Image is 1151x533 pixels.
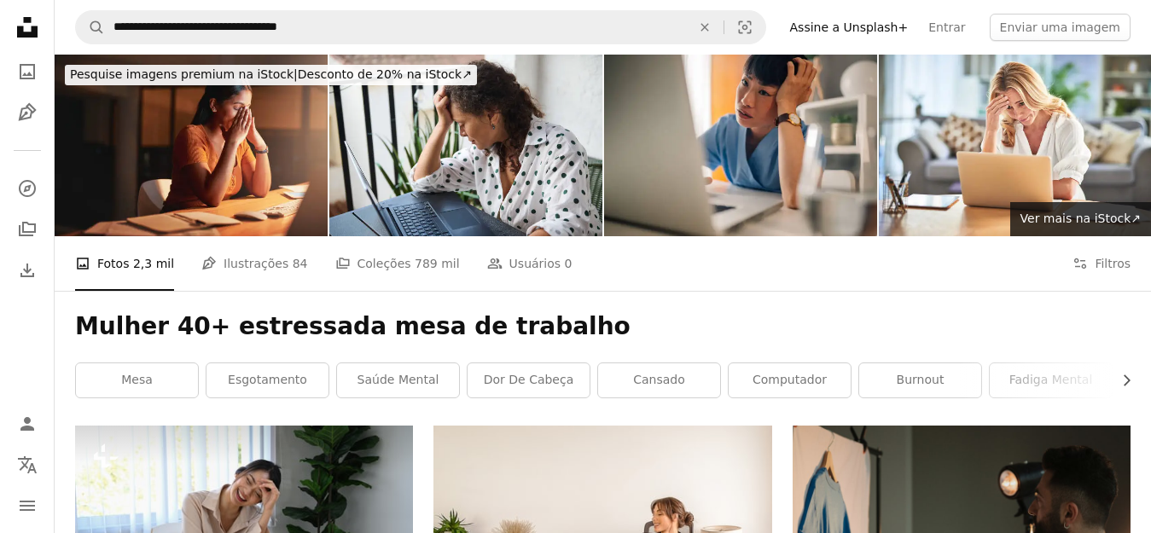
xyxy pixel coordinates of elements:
a: cansado [598,363,720,397]
button: rolar lista para a direita [1111,363,1131,397]
a: Entrar [918,14,975,41]
a: Início — Unsplash [10,10,44,48]
span: 789 mil [415,254,460,273]
a: Histórico de downloads [10,253,44,287]
a: Usuários 0 [487,236,573,291]
div: Desconto de 20% na iStock ↗ [65,65,477,85]
a: esgotamento [206,363,328,397]
img: Enfermeira ou doutor fêmea asiático que olha preocupado ao navegar em um portátil [604,55,877,236]
button: Menu [10,489,44,523]
span: 84 [293,254,308,273]
a: Coleções [10,212,44,246]
a: Entrar / Cadastrar-se [10,407,44,441]
img: Mulher se sentindo estressada enquanto trabalha no laptop em casa. Conceito de desafios de trabal... [329,55,602,236]
a: Coleções 789 mil [335,236,460,291]
a: Ilustrações [10,96,44,130]
form: Pesquise conteúdo visual em todo o site [75,10,766,44]
a: computador [729,363,851,397]
img: Tiro de uma jovem empresária atraente sentado sozinho no escritório à noite e sentindo-se estressado [55,55,328,236]
a: Ilustrações 84 [201,236,307,291]
a: Fotos [10,55,44,89]
a: Explorar [10,171,44,206]
a: fadiga mental [990,363,1112,397]
button: Pesquisa visual [724,11,765,43]
a: Burnout [859,363,981,397]
button: Pesquise na Unsplash [76,11,105,43]
a: saúde mental [337,363,459,397]
a: Assine a Unsplash+ [780,14,919,41]
a: Pesquise imagens premium na iStock|Desconto de 20% na iStock↗ [55,55,487,96]
button: Idioma [10,448,44,482]
span: 0 [565,254,573,273]
a: Empresária alegre rindo e sentada em seu local de trabalho no escritório. [75,513,413,528]
h1: Mulher 40+ estressada mesa de trabalho [75,311,1131,342]
a: Ver mais na iStock↗ [1010,202,1151,236]
span: Pesquise imagens premium na iStock | [70,67,298,81]
button: Enviar uma imagem [990,14,1131,41]
button: Limpar [686,11,724,43]
button: Filtros [1073,236,1131,291]
span: Ver mais na iStock ↗ [1020,211,1141,225]
a: mesa [76,363,198,397]
a: dor de cabeça [468,363,590,397]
